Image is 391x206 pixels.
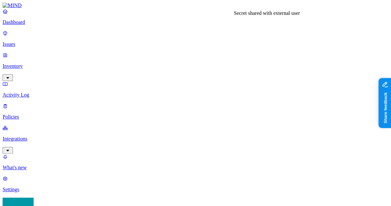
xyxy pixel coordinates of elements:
p: Activity Log [3,92,388,98]
p: Policies [3,114,388,120]
p: Integrations [3,136,388,142]
img: MIND [3,3,22,8]
p: Inventory [3,63,388,69]
p: Dashboard [3,19,388,25]
div: Secret shared with external user [234,10,300,16]
p: Settings [3,187,388,192]
p: What's new [3,165,388,170]
p: Issues [3,41,388,47]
